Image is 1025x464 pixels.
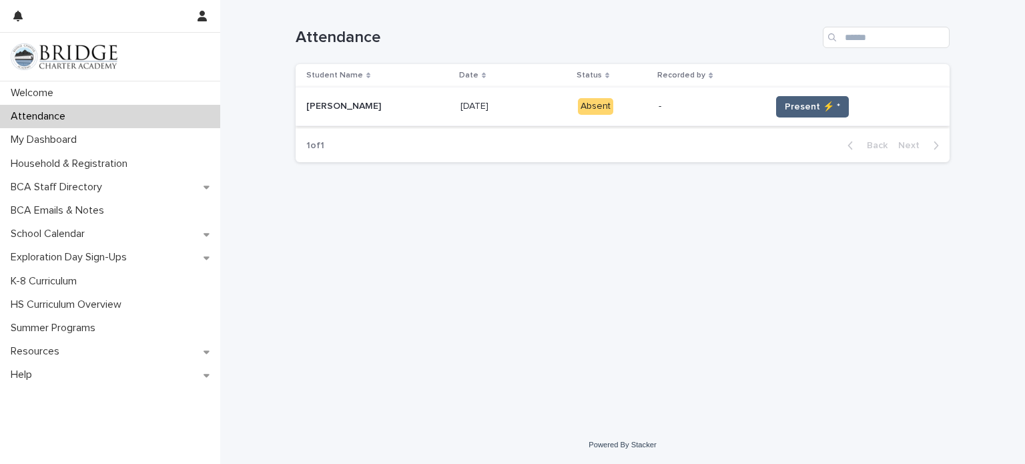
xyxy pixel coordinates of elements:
p: Exploration Day Sign-Ups [5,251,137,264]
input: Search [823,27,950,48]
p: Attendance [5,110,76,123]
button: Next [893,140,950,152]
p: Help [5,369,43,381]
p: HS Curriculum Overview [5,298,132,311]
p: Recorded by [657,68,705,83]
p: School Calendar [5,228,95,240]
p: Status [577,68,602,83]
p: My Dashboard [5,134,87,146]
a: Powered By Stacker [589,441,656,449]
p: - [659,101,760,112]
span: Present ⚡ * [785,100,840,113]
tr: [PERSON_NAME][PERSON_NAME] [DATE][DATE] Absent-Present ⚡ * [296,87,950,126]
div: Absent [578,98,613,115]
p: Resources [5,345,70,358]
h1: Attendance [296,28,817,47]
p: Date [459,68,478,83]
span: Back [859,141,888,150]
p: Summer Programs [5,322,106,334]
p: K-8 Curriculum [5,275,87,288]
p: [DATE] [460,98,491,112]
button: Present ⚡ * [776,96,849,118]
p: BCA Staff Directory [5,181,113,194]
p: 1 of 1 [296,130,335,162]
img: V1C1m3IdTEidaUdm9Hs0 [11,43,117,70]
button: Back [837,140,893,152]
p: Welcome [5,87,64,99]
span: Next [898,141,928,150]
p: [PERSON_NAME] [306,98,384,112]
p: Student Name [306,68,363,83]
p: BCA Emails & Notes [5,204,115,217]
p: Household & Registration [5,158,138,170]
